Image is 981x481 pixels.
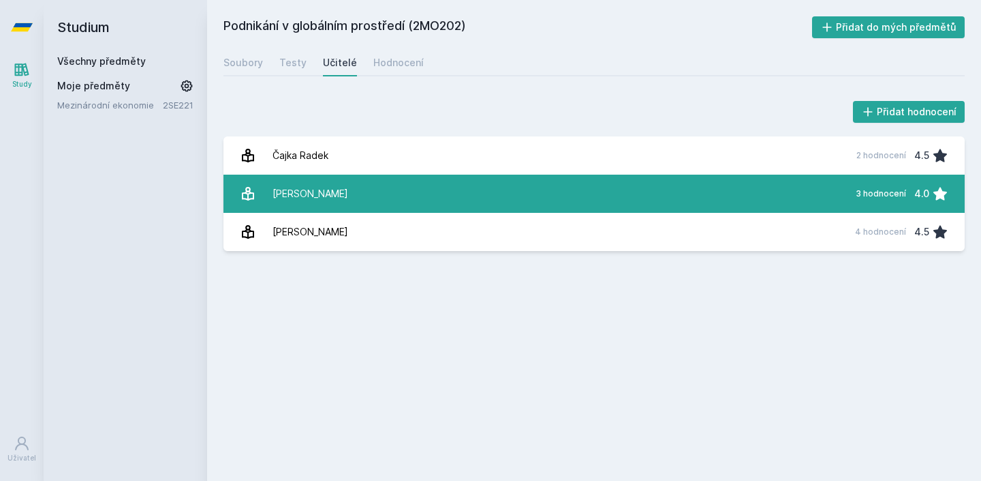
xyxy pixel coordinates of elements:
div: 4.0 [914,180,929,207]
div: 3 hodnocení [856,188,906,199]
div: 4.5 [914,218,929,246]
div: Soubory [223,56,263,70]
a: Study [3,55,41,96]
div: Uživatel [7,453,36,463]
a: Učitelé [323,49,357,76]
div: Testy [279,56,307,70]
a: 2SE221 [163,100,193,111]
a: Všechny předměty [57,55,146,67]
div: Hodnocení [373,56,424,70]
a: Mezinárodní ekonomie [57,98,163,112]
div: 4 hodnocení [855,227,906,237]
button: Přidat do mých předmětů [812,16,965,38]
a: Hodnocení [373,49,424,76]
div: [PERSON_NAME] [272,180,348,207]
button: Přidat hodnocení [853,101,965,123]
a: [PERSON_NAME] 4 hodnocení 4.5 [223,213,965,251]
a: Testy [279,49,307,76]
div: [PERSON_NAME] [272,218,348,246]
a: Čajka Radek 2 hodnocení 4.5 [223,136,965,175]
a: Uživatel [3,428,41,470]
a: Soubory [223,49,263,76]
div: 4.5 [914,142,929,169]
span: Moje předměty [57,79,130,93]
div: Study [12,79,32,89]
div: 2 hodnocení [856,150,906,161]
a: [PERSON_NAME] 3 hodnocení 4.0 [223,175,965,213]
h2: Podnikání v globálním prostředí (2MO202) [223,16,812,38]
div: Čajka Radek [272,142,328,169]
div: Učitelé [323,56,357,70]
